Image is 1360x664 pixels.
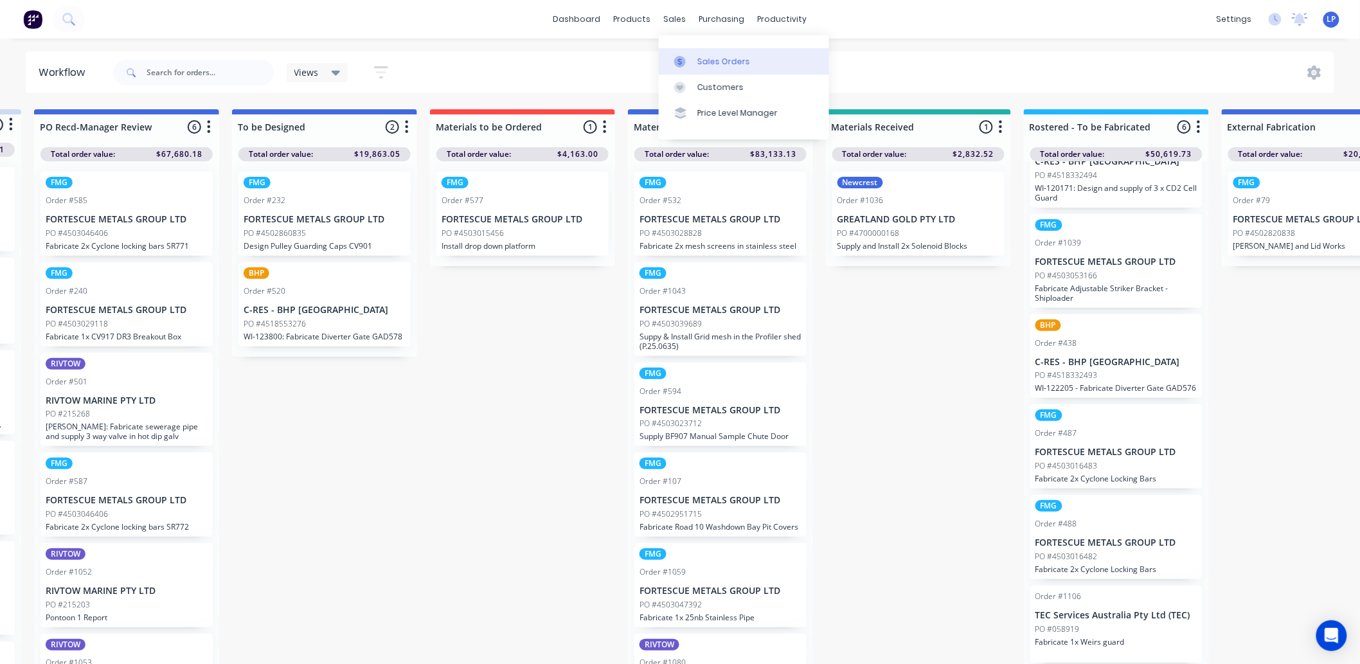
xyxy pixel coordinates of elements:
[640,267,667,279] div: FMG
[46,195,87,206] div: Order #585
[46,599,90,611] p: PO #215203
[640,318,702,330] p: PO #4503039689
[640,214,801,225] p: FORTESCUE METALS GROUP LTD
[244,241,406,251] p: Design Pulley Guarding Caps CV901
[640,332,801,351] p: Suppy & Install Grid mesh in the Profiler shed (P.25.0635)
[640,431,801,441] p: Supply BF907 Manual Sample Chute Door
[244,305,406,316] p: C-RES - BHP [GEOGRAPHIC_DATA]
[640,522,801,532] p: Fabricate Road 10 Washdown Bay Pit Covers
[46,228,108,239] p: PO #4503046406
[659,75,829,100] a: Customers
[557,148,598,160] span: $4,163.00
[640,458,667,469] div: FMG
[697,107,778,119] div: Price Level Manager
[1035,409,1062,421] div: FMG
[1035,564,1197,574] p: Fabricate 2x Cyclone Locking Bars
[1146,148,1192,160] span: $50,619.73
[244,332,406,341] p: WI-123800: Fabricate Diverter Gate GAD578
[634,363,807,447] div: FMGOrder #594FORTESCUE METALS GROUP LTDPO #4503023712Supply BF907 Manual Sample Chute Door
[640,599,702,611] p: PO #4503047392
[1035,219,1062,231] div: FMG
[640,368,667,379] div: FMG
[46,214,208,225] p: FORTESCUE METALS GROUP LTD
[40,543,213,627] div: RIVTOWOrder #1052RIVTOW MARINE PTY LTDPO #215203Pontoon 1 Report
[640,566,686,578] div: Order #1059
[294,66,319,79] span: Views
[645,148,709,160] span: Total order value:
[659,48,829,74] a: Sales Orders
[1035,256,1197,267] p: FORTESCUE METALS GROUP LTD
[46,332,208,341] p: Fabricate 1x CV917 DR3 Breakout Box
[442,195,483,206] div: Order #577
[244,228,306,239] p: PO #4502860835
[640,195,681,206] div: Order #532
[39,65,91,80] div: Workflow
[244,214,406,225] p: FORTESCUE METALS GROUP LTD
[1035,427,1077,439] div: Order #487
[1035,283,1197,303] p: Fabricate Adjustable Striker Bracket - Shiploader
[46,548,85,560] div: RIVTOW
[1041,148,1105,160] span: Total order value:
[640,386,681,397] div: Order #594
[46,639,85,651] div: RIVTOW
[837,195,884,206] div: Order #1036
[1030,314,1203,399] div: BHPOrder #438C-RES - BHP [GEOGRAPHIC_DATA]PO #4518332493WI-122205 - Fabricate Diverter Gate GAD576
[640,285,686,297] div: Order #1043
[40,172,213,256] div: FMGOrder #585FORTESCUE METALS GROUP LTDPO #4503046406Fabricate 2x Cyclone locking bars SR771
[436,172,609,256] div: FMGOrder #577FORTESCUE METALS GROUP LTDPO #4503015456Install drop down platform
[640,418,702,429] p: PO #4503023712
[659,100,829,126] a: Price Level Manager
[1035,460,1098,472] p: PO #4503016483
[238,262,411,346] div: BHPOrder #520C-RES - BHP [GEOGRAPHIC_DATA]PO #4518553276WI-123800: Fabricate Diverter Gate GAD578
[46,586,208,597] p: RIVTOW MARINE PTY LTD
[244,195,285,206] div: Order #232
[640,177,667,188] div: FMG
[46,177,73,188] div: FMG
[640,548,667,560] div: FMG
[640,639,679,651] div: RIVTOW
[46,395,208,406] p: RIVTOW MARINE PTY LTD
[640,228,702,239] p: PO #4503028828
[40,353,213,447] div: RIVTOWOrder #501RIVTOW MARINE PTY LTDPO #215268[PERSON_NAME]: Fabricate sewerage pipe and supply ...
[1035,357,1197,368] p: C-RES - BHP [GEOGRAPHIC_DATA]
[1035,591,1082,602] div: Order #1106
[1030,495,1203,579] div: FMGOrder #488FORTESCUE METALS GROUP LTDPO #4503016482Fabricate 2x Cyclone Locking Bars
[837,177,883,188] div: Newcrest
[238,172,411,256] div: FMGOrder #232FORTESCUE METALS GROUP LTDPO #4502860835Design Pulley Guarding Caps CV901
[447,148,511,160] span: Total order value:
[693,10,751,29] div: purchasing
[640,586,801,597] p: FORTESCUE METALS GROUP LTD
[607,10,658,29] div: products
[1239,148,1303,160] span: Total order value:
[547,10,607,29] a: dashboard
[156,148,202,160] span: $67,680.18
[640,305,801,316] p: FORTESCUE METALS GROUP LTD
[837,228,900,239] p: PO #4700000168
[1233,195,1271,206] div: Order #79
[1327,13,1336,25] span: LP
[1233,228,1296,239] p: PO #4502820838
[46,408,90,420] p: PO #215268
[46,508,108,520] p: PO #4503046406
[442,177,469,188] div: FMG
[442,214,604,225] p: FORTESCUE METALS GROUP LTD
[1035,237,1082,249] div: Order #1039
[46,285,87,297] div: Order #240
[46,422,208,441] p: [PERSON_NAME]: Fabricate sewerage pipe and supply 3 way valve in hot dip galv
[634,262,807,356] div: FMGOrder #1043FORTESCUE METALS GROUP LTDPO #4503039689Suppy & Install Grid mesh in the Profiler s...
[40,453,213,537] div: FMGOrder #587FORTESCUE METALS GROUP LTDPO #4503046406Fabricate 2x Cyclone locking bars SR772
[1035,170,1098,181] p: PO #4518332494
[1035,518,1077,530] div: Order #488
[837,214,999,225] p: GREATLAND GOLD PTY LTD
[1035,319,1061,331] div: BHP
[634,453,807,537] div: FMGOrder #107FORTESCUE METALS GROUP LTDPO #4502951715Fabricate Road 10 Washdown Bay Pit Covers
[51,148,115,160] span: Total order value:
[46,241,208,251] p: Fabricate 2x Cyclone locking bars SR771
[1035,474,1197,483] p: Fabricate 2x Cyclone Locking Bars
[46,495,208,506] p: FORTESCUE METALS GROUP LTD
[751,10,814,29] div: productivity
[1210,10,1258,29] div: settings
[640,241,801,251] p: Fabricate 2x mesh screens in stainless steel
[697,82,744,93] div: Customers
[147,60,274,85] input: Search for orders...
